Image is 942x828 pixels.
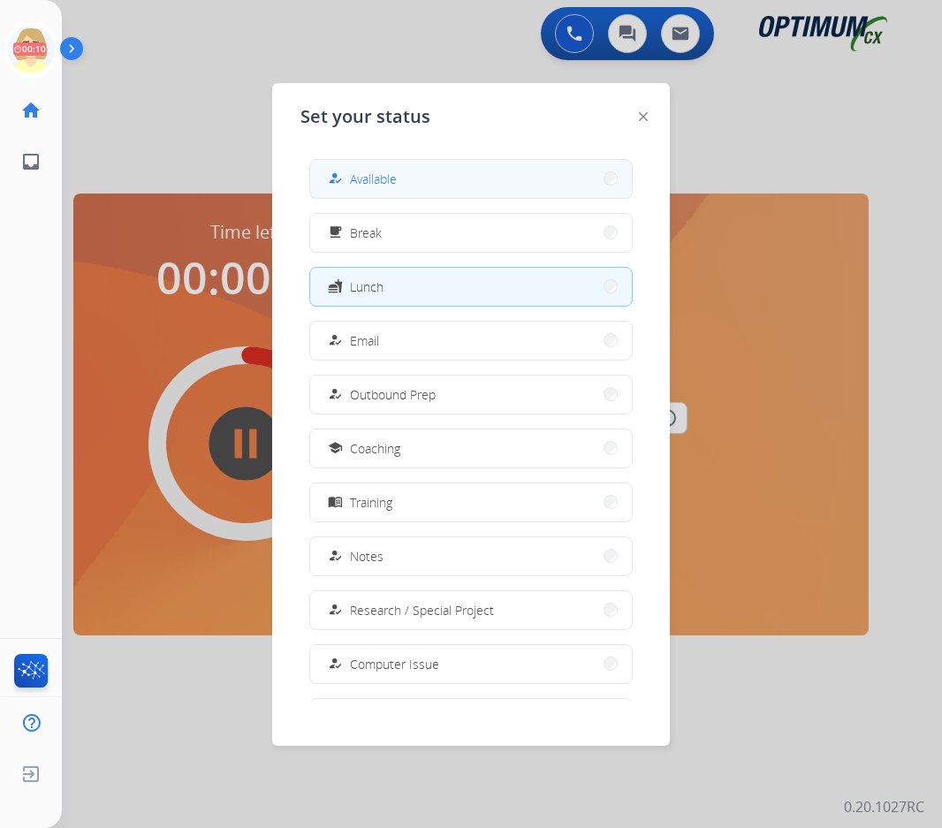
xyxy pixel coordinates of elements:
[310,537,632,575] button: Notes
[350,277,384,296] span: Lunch
[20,151,42,172] mat-icon: inbox
[844,796,924,817] p: 0.20.1027RC
[328,657,343,672] mat-icon: how_to_reg
[310,322,632,360] button: Email
[310,214,632,252] button: Break
[350,439,400,458] span: Coaching
[350,224,382,242] span: Break
[310,645,632,683] button: Computer Issue
[310,160,632,198] button: Available
[310,376,632,414] button: Outbound Prep
[328,225,343,240] mat-icon: free_breakfast
[310,268,632,306] button: Lunch
[310,429,632,467] button: Coaching
[350,170,397,188] span: Available
[350,493,392,512] span: Training
[310,483,632,521] button: Training
[300,104,430,129] span: Set your status
[328,549,343,564] mat-icon: how_to_reg
[350,385,436,404] span: Outbound Prep
[328,603,343,618] mat-icon: how_to_reg
[328,333,343,348] mat-icon: how_to_reg
[328,441,343,456] mat-icon: school
[350,601,494,619] span: Research / Special Project
[350,655,439,673] span: Computer Issue
[310,699,632,737] button: Internet Issue
[639,112,648,121] img: close-button
[328,279,343,294] mat-icon: fastfood
[350,547,384,566] span: Notes
[328,495,343,510] mat-icon: menu_book
[328,387,343,402] mat-icon: how_to_reg
[20,100,42,121] mat-icon: home
[310,591,632,629] button: Research / Special Project
[350,331,379,350] span: Email
[328,171,343,186] mat-icon: how_to_reg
